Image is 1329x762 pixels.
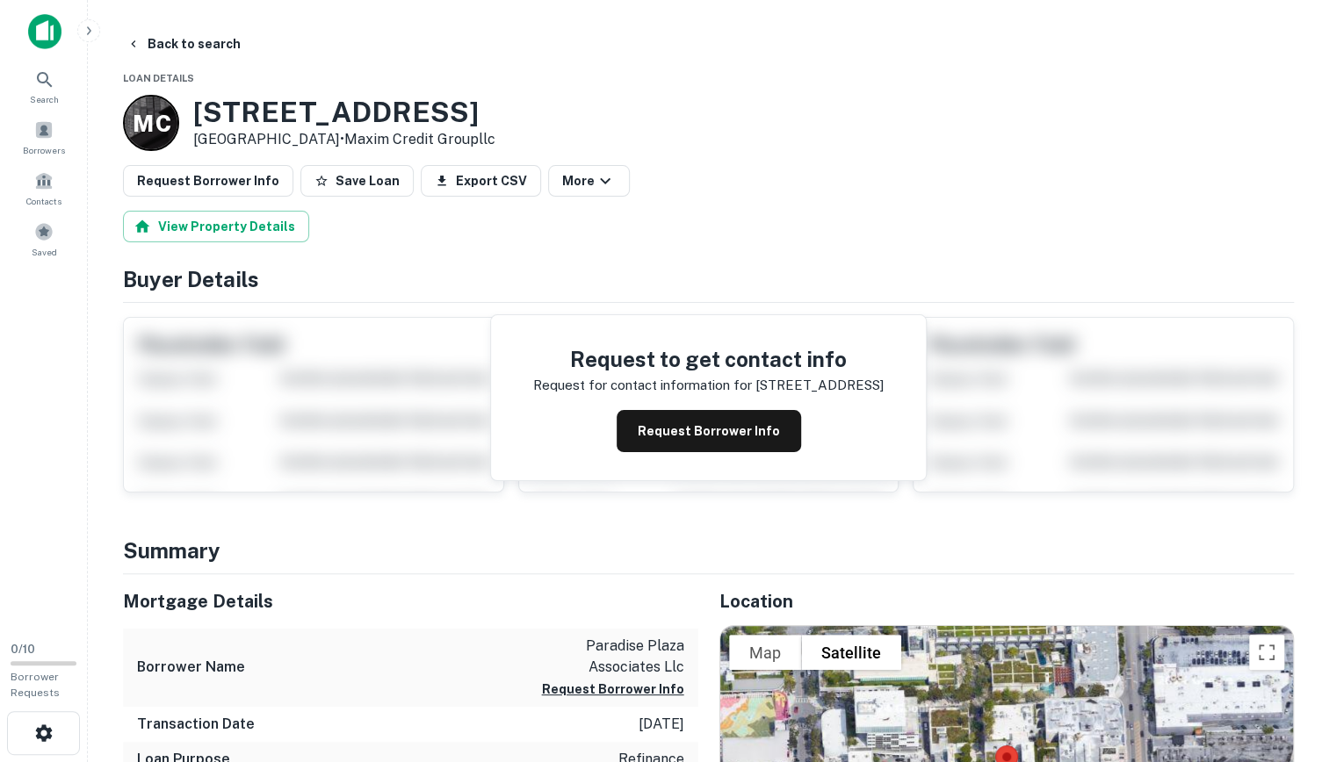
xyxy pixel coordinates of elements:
button: Back to search [119,28,248,60]
a: Search [5,62,83,110]
p: Request for contact information for [533,375,752,396]
img: capitalize-icon.png [28,14,61,49]
button: Request Borrower Info [123,165,293,197]
h6: Transaction Date [137,714,255,735]
p: [DATE] [639,714,684,735]
button: Request Borrower Info [542,679,684,700]
a: Contacts [5,164,83,212]
button: Show street map [729,635,801,670]
p: paradise plaza associates llc [526,636,684,678]
span: Search [30,92,59,106]
h6: Borrower Name [137,657,245,678]
iframe: Chat Widget [1241,565,1329,650]
h5: Mortgage Details [123,588,698,615]
a: Borrowers [5,113,83,161]
a: M C [123,95,179,151]
button: Export CSV [421,165,541,197]
h4: Summary [123,535,1294,566]
p: M C [133,106,170,140]
button: More [548,165,630,197]
span: Contacts [26,194,61,208]
h5: Location [719,588,1295,615]
button: Show satellite imagery [801,635,901,670]
button: Save Loan [300,165,414,197]
h4: Buyer Details [123,263,1294,295]
a: Maxim Credit Groupllc [344,131,495,147]
span: Borrower Requests [11,671,60,699]
span: Saved [32,245,57,259]
a: Saved [5,215,83,262]
button: View Property Details [123,211,309,242]
h3: [STREET_ADDRESS] [193,96,495,129]
button: Toggle fullscreen view [1249,635,1284,670]
p: [GEOGRAPHIC_DATA] • [193,129,495,150]
p: [STREET_ADDRESS] [755,375,884,396]
span: 0 / 10 [11,643,35,656]
button: Request Borrower Info [617,410,801,452]
span: Loan Details [123,73,194,83]
span: Borrowers [23,143,65,157]
h4: Request to get contact info [533,343,884,375]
